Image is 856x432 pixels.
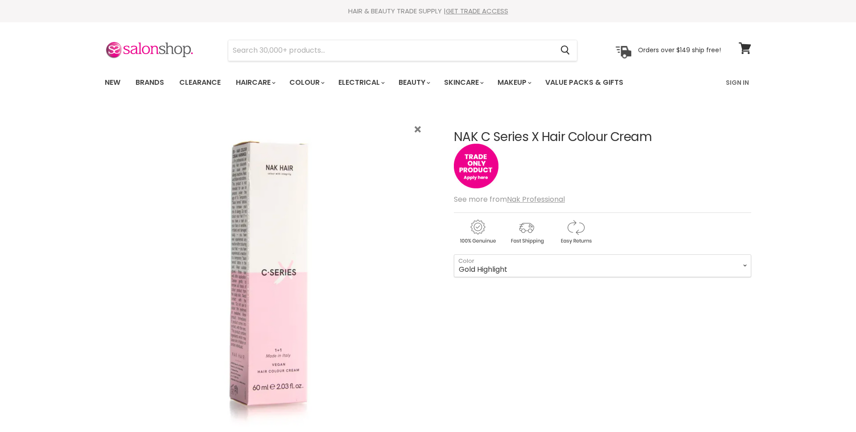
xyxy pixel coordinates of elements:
a: Clearance [173,73,227,92]
img: genuine.gif [454,218,501,245]
a: Beauty [392,73,436,92]
a: Value Packs & Gifts [539,73,630,92]
a: Brands [129,73,171,92]
p: Orders over $149 ship free! [638,46,721,54]
nav: Main [94,70,762,96]
img: NAK C Series X Hair Colour Cream [116,118,426,431]
img: tradeonly_small.jpg [454,144,498,188]
div: HAIR & BEAUTY TRADE SUPPLY | [94,7,762,16]
img: shipping.gif [503,218,550,245]
ul: Main menu [98,70,675,96]
a: GET TRADE ACCESS [446,6,508,16]
button: Search [553,40,577,61]
a: Colour [283,73,330,92]
a: New [98,73,127,92]
form: Product [228,40,577,61]
input: Search [228,40,553,61]
img: returns.gif [552,218,599,245]
h1: NAK C Series X Hair Colour Cream [454,130,751,144]
span: See more from [454,194,565,204]
a: Makeup [491,73,537,92]
a: Skincare [437,73,489,92]
a: Electrical [332,73,390,92]
a: Nak Professional [507,194,565,204]
a: Haircare [229,73,281,92]
a: Sign In [720,73,754,92]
